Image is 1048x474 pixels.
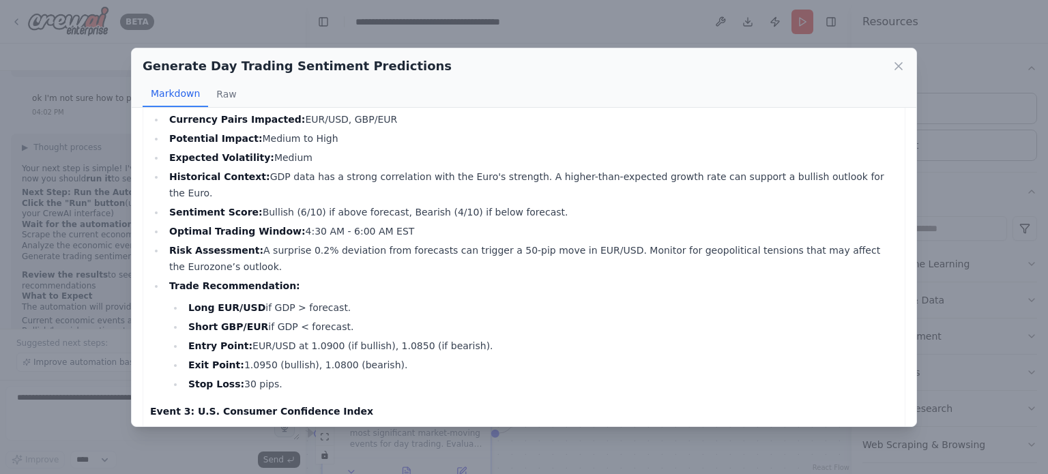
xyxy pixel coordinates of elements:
strong: Event 3: U.S. Consumer Confidence Index [150,406,373,417]
h2: Generate Day Trading Sentiment Predictions [143,57,452,76]
strong: Historical Context: [169,171,270,182]
strong: Risk Assessment: [169,245,263,256]
button: Raw [208,81,244,107]
strong: Long EUR/USD [188,302,265,313]
button: Markdown [143,81,208,107]
li: A surprise 0.2% deviation from forecasts can trigger a 50-pip move in EUR/USD. Monitor for geopol... [165,242,898,275]
strong: Potential Impact: [169,133,263,144]
li: EUR/USD, GBP/EUR [165,111,898,128]
strong: Short GBP/EUR [188,321,268,332]
strong: Optimal Trading Window: [169,226,306,237]
strong: Entry Point: [188,340,252,351]
li: 30 pips. [184,376,898,392]
li: Bullish (6/10) if above forecast, Bearish (4/10) if below forecast. [165,204,898,220]
li: if GDP > forecast. [184,299,898,316]
strong: Trade Recommendation: [169,280,300,291]
li: Medium [165,149,898,166]
strong: Exit Point: [188,359,244,370]
li: 1.0950 (bullish), 1.0800 (bearish). [184,357,898,373]
strong: Sentiment Score: [169,207,263,218]
strong: Expected Volatility: [169,152,274,163]
li: Medium to High [165,130,898,147]
strong: Currency Pairs Impacted: [169,114,305,125]
strong: Stop Loss: [188,379,244,389]
li: GDP data has a strong correlation with the Euro's strength. A higher-than-expected growth rate ca... [165,168,898,201]
li: EUR/USD at 1.0900 (if bullish), 1.0850 (if bearish). [184,338,898,354]
li: if GDP < forecast. [184,319,898,335]
li: 4:30 AM - 6:00 AM EST [165,223,898,239]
